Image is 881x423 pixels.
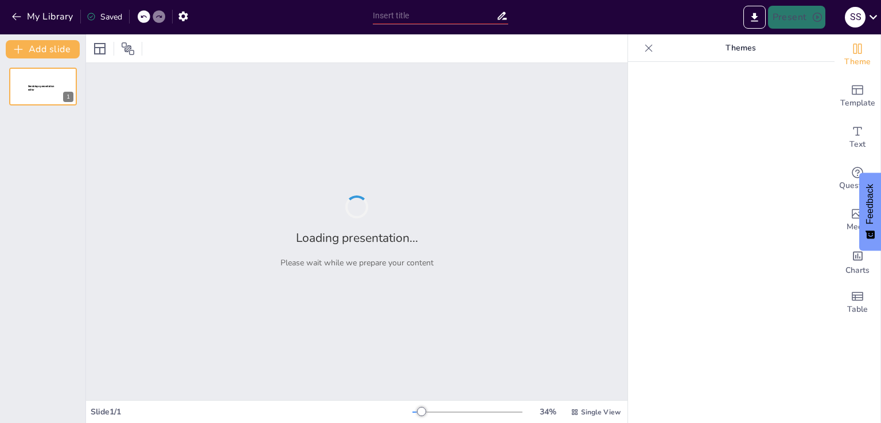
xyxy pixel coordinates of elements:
[839,179,876,192] span: Questions
[847,303,868,316] span: Table
[581,408,621,417] span: Single View
[835,34,880,76] div: Change the overall theme
[91,406,412,417] div: Slide 1 / 1
[835,199,880,241] div: Add images, graphics, shapes or video
[845,7,866,28] div: S s
[840,97,875,109] span: Template
[280,257,434,268] p: Please wait while we prepare your content
[121,42,135,56] span: Position
[844,56,871,68] span: Theme
[743,6,766,29] button: Export to PowerPoint
[859,173,881,250] button: Feedback - Show survey
[865,184,875,224] span: Feedback
[373,7,496,24] input: Insert title
[9,7,78,26] button: My Library
[91,40,109,58] div: Layout
[835,282,880,323] div: Add a table
[835,158,880,199] div: Get real-time input from your audience
[87,11,122,22] div: Saved
[835,76,880,117] div: Add ready made slides
[835,117,880,158] div: Add text boxes
[296,230,418,246] h2: Loading presentation...
[847,221,869,233] span: Media
[6,40,80,58] button: Add slide
[534,406,562,417] div: 34 %
[63,92,73,102] div: 1
[849,138,866,151] span: Text
[835,241,880,282] div: Add charts and graphs
[845,264,870,277] span: Charts
[28,85,54,91] span: Sendsteps presentation editor
[60,71,73,85] button: Cannot delete last slide
[44,71,57,85] button: Duplicate Slide
[658,34,823,62] p: Themes
[845,6,866,29] button: S s
[9,68,77,105] div: 1
[768,6,825,29] button: Present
